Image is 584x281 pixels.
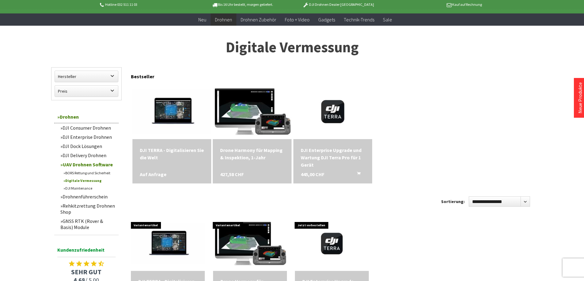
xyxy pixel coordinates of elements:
[318,17,335,23] span: Gadgets
[57,142,119,151] a: DJI Dock Lösungen
[140,171,166,178] span: Auf Anfrage
[57,246,116,257] span: Kundenzufriedenheit
[57,201,119,216] a: Rehkitzrettung Drohnen Shop
[57,151,119,160] a: DJI Delivery Drohnen
[386,1,482,8] p: Kauf auf Rechnung
[57,160,119,169] a: UAV Drohnen Software
[131,223,205,264] img: DJI TERRA - Digitalisieren Sie die Welt
[140,146,204,161] a: DJI TERRA - Digitalisieren Sie die Welt Auf Anfrage
[220,171,244,178] span: 427,58 CHF
[51,40,533,55] h1: Digitale Vermessung
[314,13,339,26] a: Gadgets
[577,82,583,113] a: Neue Produkte
[213,220,287,267] img: Drone Harmony für Mapping & Inspektion, 1-Jahr
[301,146,365,168] div: DJI Enterprise Upgrade und Wartung DJI Terra Pro für 1 Gerät
[383,17,392,23] span: Sale
[195,1,290,8] p: Bis 16 Uhr bestellt, morgen geliefert.
[57,123,119,132] a: DJI Consumer Drohnen
[57,132,119,142] a: DJI Enterprise Drohnen
[301,171,324,178] span: 445,00 CHF
[131,67,533,83] div: Bestseller
[57,216,119,232] a: GNSS RTK (Rover & Basis) Module
[349,171,364,179] button: In den Warenkorb
[290,1,386,8] p: DJI Drohnen Dealer [GEOGRAPHIC_DATA]
[60,169,119,177] a: BORS Rettung und Sicherheit
[441,197,465,206] label: Sortierung:
[295,220,369,267] img: DJI Enterprise Upgrade und Wartung DJI Terra Pro für 1 Gerät
[220,146,284,161] a: Drone Harmony für Mapping & Inspektion, 1-Jahr 427,58 CHF
[60,177,119,184] a: Digitale Vermessung
[236,13,281,26] a: Drohnen Zubehör
[54,268,119,276] span: SEHR GUT
[55,86,118,97] label: Preis
[55,71,118,82] label: Hersteller
[140,146,204,161] div: DJI TERRA - Digitalisieren Sie die Welt
[99,1,195,8] p: Hotline 032 511 11 03
[241,17,276,23] span: Drohnen Zubehör
[285,17,310,23] span: Foto + Video
[60,184,119,192] a: DJI Maintenance
[344,17,374,23] span: Technik-Trends
[301,146,365,168] a: DJI Enterprise Upgrade und Wartung DJI Terra Pro für 1 Gerät 445,00 CHF In den Warenkorb
[194,13,211,26] a: Neu
[54,111,119,123] a: Drohnen
[220,146,284,161] div: Drone Harmony für Mapping & Inspektion, 1-Jahr
[213,87,292,136] img: Drone Harmony für Mapping & Inspektion, 1-Jahr
[215,17,232,23] span: Drohnen
[281,13,314,26] a: Foto + Video
[339,13,379,26] a: Technik-Trends
[211,13,236,26] a: Drohnen
[293,87,372,136] img: DJI Enterprise Upgrade und Wartung DJI Terra Pro für 1 Gerät
[132,89,211,134] img: DJI TERRA - Digitalisieren Sie die Welt
[57,192,119,201] a: Drohnenführerschein
[198,17,206,23] span: Neu
[379,13,396,26] a: Sale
